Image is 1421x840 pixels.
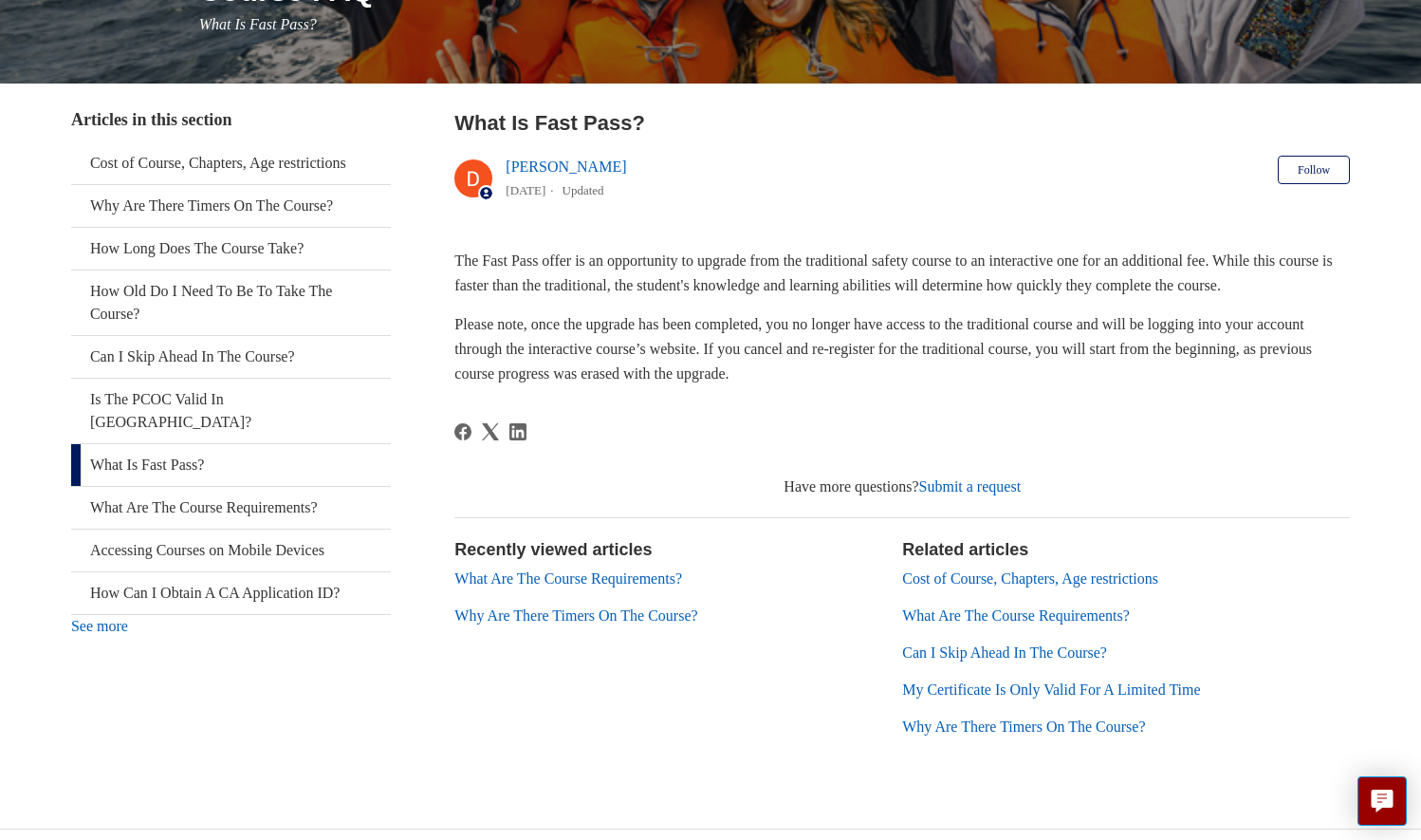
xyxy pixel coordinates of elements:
[454,607,697,624] a: Why Are There Timers On The Course?
[454,537,883,563] h2: Recently viewed articles
[454,252,1332,293] span: The Fast Pass offer is an opportunity to upgrade from the traditional safety course to an interac...
[454,107,1350,139] h2: What Is Fast Pass?
[71,271,391,335] a: How Old Do I Need To Be To Take The Course?
[71,379,391,443] a: Is The PCOC Valid In [GEOGRAPHIC_DATA]?
[454,423,471,440] a: Facebook
[563,183,604,197] li: Updated
[902,537,1350,563] h2: Related articles
[454,423,471,440] svg: Share this page on Facebook
[71,110,231,129] span: Articles in this section
[919,478,1022,495] a: Submit a request
[902,607,1130,624] a: What Are The Course Requirements?
[482,423,499,440] svg: Share this page on X Corp
[509,423,526,440] svg: Share this page on LinkedIn
[454,570,682,587] a: What Are The Course Requirements?
[902,719,1145,735] a: Why Are There Timers On The Course?
[71,336,391,378] a: Can I Skip Ahead In The Course?
[902,681,1200,698] a: My Certificate Is Only Valid For A Limited Time
[71,618,128,634] a: See more
[902,644,1107,661] a: Can I Skip Ahead In The Course?
[71,487,391,529] a: What Are The Course Requirements?
[454,476,1350,498] div: Have more questions?
[71,185,391,227] a: Why Are There Timers On The Course?
[71,530,391,571] a: Accessing Courses on Mobile Devices
[1357,776,1407,826] button: Live chat
[509,423,526,440] a: LinkedIn
[71,142,391,184] a: Cost of Course, Chapters, Age restrictions
[71,228,391,270] a: How Long Does The Course Take?
[454,316,1312,381] span: Please note, once the upgrade has been completed, you no longer have access to the traditional co...
[1278,156,1350,184] button: Follow Article
[199,16,317,32] span: What Is Fast Pass?
[506,183,545,197] time: 03/21/2024, 11:25
[902,570,1158,587] a: Cost of Course, Chapters, Age restrictions
[482,423,499,440] a: X Corp
[71,572,391,614] a: How Can I Obtain A CA Application ID?
[71,444,391,486] a: What Is Fast Pass?
[506,159,626,175] a: [PERSON_NAME]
